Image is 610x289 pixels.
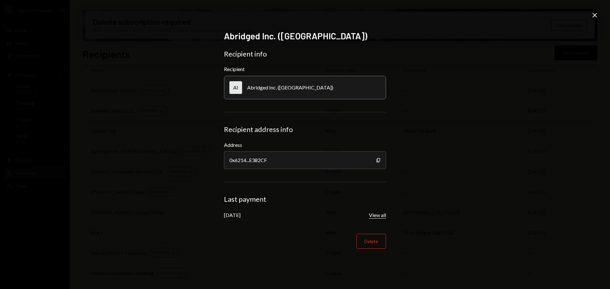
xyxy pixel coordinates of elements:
div: AI [229,81,242,94]
button: Delete [356,234,386,249]
div: Recipient [224,66,386,72]
div: 0x6214...E382CF [224,151,386,169]
button: View all [369,212,386,219]
div: Recipient info [224,49,386,58]
h2: Abridged Inc. ([GEOGRAPHIC_DATA]) [224,30,386,42]
div: Recipient address info [224,125,386,134]
div: Abridged Inc. ([GEOGRAPHIC_DATA]) [247,84,333,90]
div: [DATE] [224,212,241,218]
div: Last payment [224,195,386,204]
label: Address [224,141,386,149]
